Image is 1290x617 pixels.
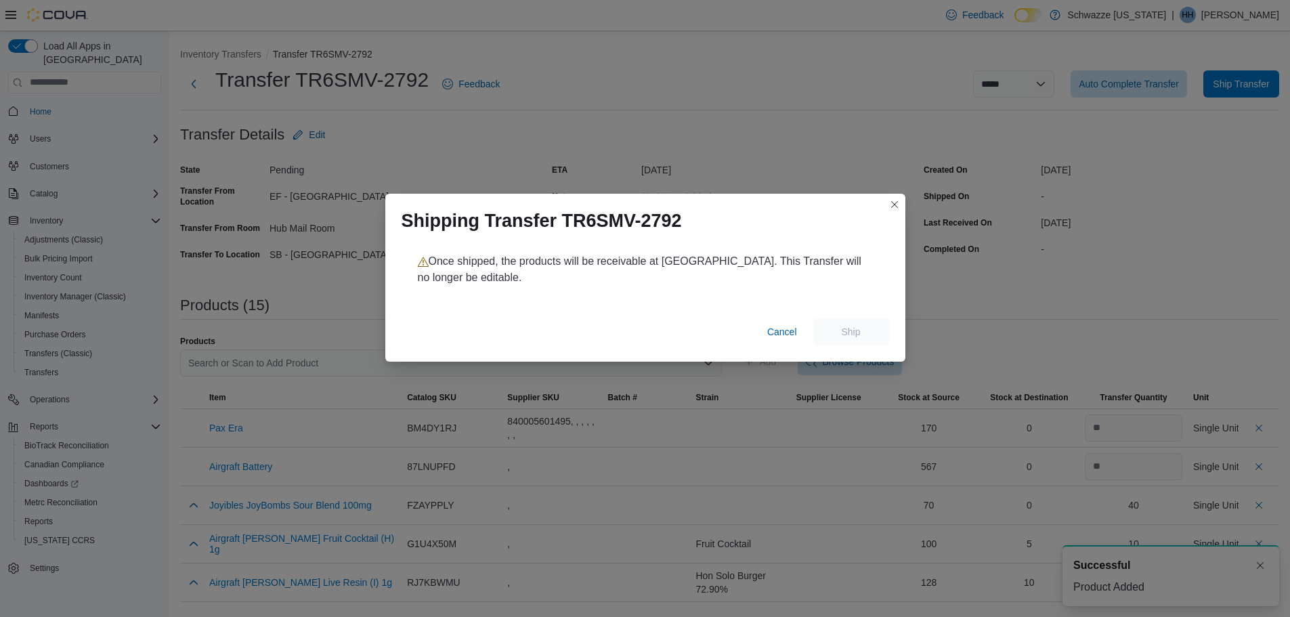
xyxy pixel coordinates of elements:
button: Cancel [762,318,802,345]
button: Ship [813,318,889,345]
span: Ship [841,325,860,339]
span: Cancel [767,325,797,339]
h1: Shipping Transfer TR6SMV-2792 [402,210,682,232]
button: Closes this modal window [886,196,903,213]
p: Once shipped, the products will be receivable at [GEOGRAPHIC_DATA]. This Transfer will no longer ... [418,253,873,286]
